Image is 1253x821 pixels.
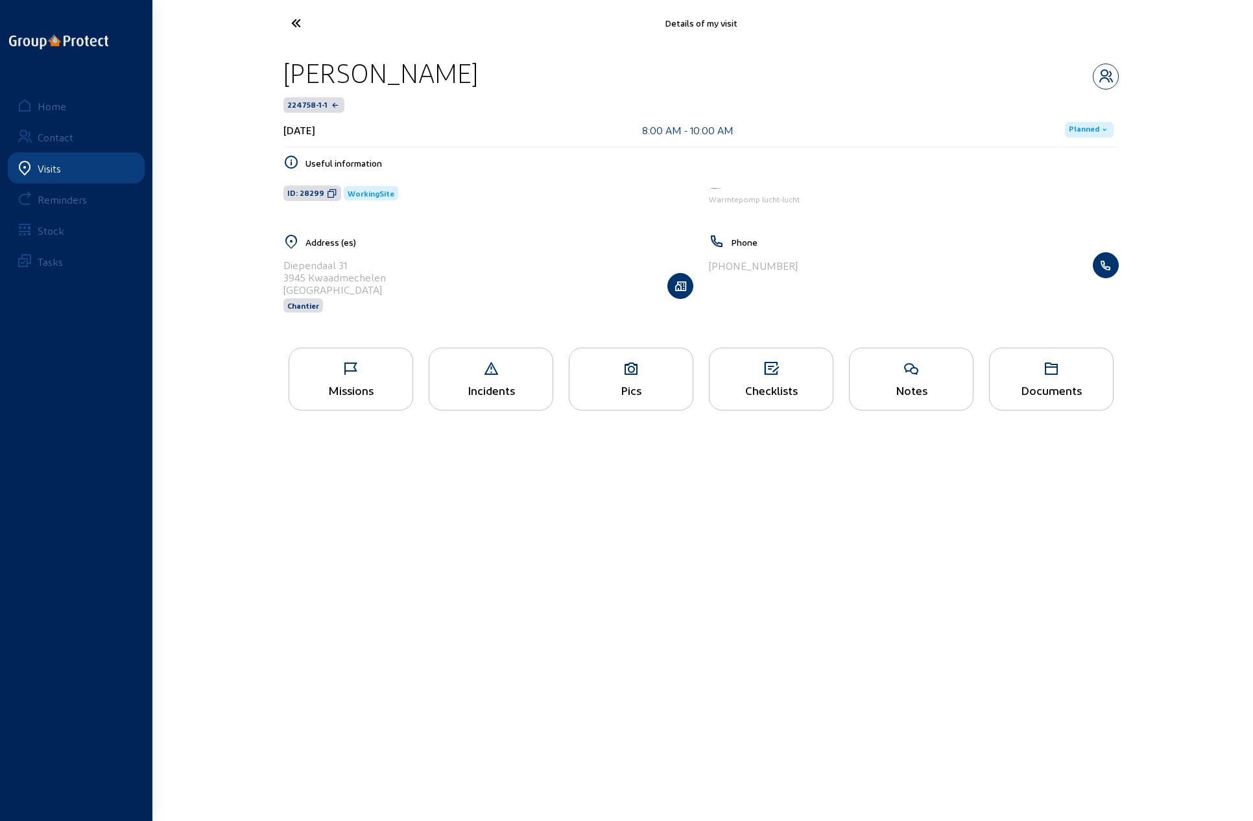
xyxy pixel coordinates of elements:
div: Stock [38,224,64,237]
div: Missions [289,383,412,397]
h5: Useful information [305,158,1119,169]
h5: Address (es) [305,237,693,248]
div: [GEOGRAPHIC_DATA] [283,283,386,296]
div: 8:00 AM - 10:00 AM [642,124,734,136]
a: Home [8,90,145,121]
span: WorkingSite [348,189,394,198]
span: ID: 28299 [287,188,324,198]
a: Visits [8,152,145,184]
div: Reminders [38,193,87,206]
img: logo-oneline.png [9,35,108,49]
div: 3945 Kwaadmechelen [283,271,386,283]
div: [PERSON_NAME] [283,56,478,89]
div: Notes [850,383,973,397]
div: Visits [38,162,61,174]
div: Contact [38,131,73,143]
div: Incidents [429,383,553,397]
span: Planned [1069,125,1099,135]
div: [PHONE_NUMBER] [709,259,798,272]
div: Diependaal 31 [283,259,386,271]
span: Chantier [287,301,319,310]
span: Warmtepomp lucht-lucht [709,195,800,204]
a: Stock [8,215,145,246]
div: Checklists [710,383,833,397]
div: Pics [569,383,693,397]
a: Tasks [8,246,145,277]
div: Tasks [38,256,63,268]
span: 224758-1-1 [287,100,328,110]
div: [DATE] [283,124,315,136]
div: Documents [990,383,1113,397]
div: Home [38,100,66,112]
h5: Phone [731,237,1119,248]
div: Details of my visit [416,18,986,29]
a: Reminders [8,184,145,215]
img: Energy Protect HVAC [709,187,722,190]
a: Contact [8,121,145,152]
